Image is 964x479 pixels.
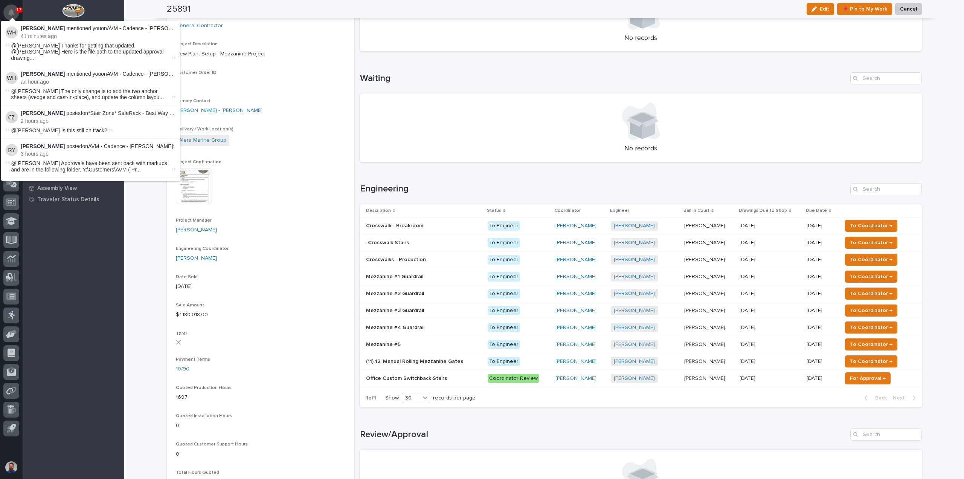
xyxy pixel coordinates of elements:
p: Office Custom Switchback Stairs [366,374,448,382]
a: AVM - Cadence - [PERSON_NAME] [107,71,192,77]
button: To Coordinator → [845,288,897,300]
p: Description [366,207,391,215]
button: Edit [807,3,834,15]
div: To Engineer [488,323,520,332]
p: [DATE] [807,291,836,297]
a: [PERSON_NAME] [555,341,596,348]
div: Search [850,72,922,84]
p: [PERSON_NAME] [684,374,727,382]
h1: Waiting [360,73,847,84]
p: mentioned you on : [21,25,175,32]
p: posted on : [21,110,175,116]
p: [DATE] [807,341,836,348]
a: [PERSON_NAME] [614,240,655,246]
a: [PERSON_NAME] [555,358,596,365]
span: 📌 Pin to My Work [842,5,887,14]
p: [PERSON_NAME] [684,289,727,297]
div: To Engineer [488,289,520,298]
div: To Engineer [488,340,520,349]
p: [DATE] [740,272,757,280]
p: [DATE] [740,374,757,382]
div: Coordinator Review [488,374,539,383]
span: Project Confirmation [176,160,221,164]
a: General Contractor [176,22,223,30]
a: Alera Marine Group [179,136,226,144]
p: [PERSON_NAME] [684,272,727,280]
p: Show [385,395,399,401]
p: [PERSON_NAME] [684,255,727,263]
button: 📌 Pin to My Work [837,3,892,15]
span: To Coordinator → [850,238,892,247]
p: [DATE] [740,238,757,246]
span: Sale Amount [176,303,204,308]
p: 3 hours ago [21,151,175,157]
button: To Coordinator → [845,355,897,367]
h1: Engineering [360,184,847,194]
div: To Engineer [488,221,520,231]
a: [PERSON_NAME] [614,291,655,297]
a: [PERSON_NAME] [614,257,655,263]
tr: Mezzanine #3 GuardrailMezzanine #3 Guardrail To Engineer[PERSON_NAME] [PERSON_NAME] [PERSON_NAME]... [360,302,922,319]
h2: 25891 [167,4,191,15]
div: To Engineer [488,272,520,282]
button: To Coordinator → [845,338,897,350]
div: To Engineer [488,306,520,315]
a: AVM - Cadence - [PERSON_NAME] [88,143,173,149]
span: To Coordinator → [850,306,892,315]
button: To Coordinator → [845,237,897,249]
strong: [PERSON_NAME] [21,71,65,77]
span: Project Manager [176,218,212,223]
span: To Coordinator → [850,357,892,366]
span: @[PERSON_NAME] Thanks for getting that updated. @[PERSON_NAME] Here is the file path to the updat... [11,43,170,61]
input: Search [850,428,922,441]
span: To Coordinator → [850,221,892,230]
a: AVM - Cadence - [PERSON_NAME] [107,25,192,31]
button: To Coordinator → [845,254,897,266]
p: [DATE] [176,283,345,291]
p: [DATE] [807,358,836,365]
p: 1 of 1 [360,389,382,407]
p: [DATE] [740,306,757,314]
a: Traveler Status Details [23,194,124,205]
tr: Mezzanine #2 GuardrailMezzanine #2 Guardrail To Engineer[PERSON_NAME] [PERSON_NAME] [PERSON_NAME]... [360,285,922,302]
p: [PERSON_NAME] [684,306,727,314]
p: 2 hours ago [21,118,175,124]
span: @[PERSON_NAME] The only change is to add the two anchor sheets (wedge and cast-in-place), and upd... [11,88,170,101]
a: [PERSON_NAME] [555,291,596,297]
a: [PERSON_NAME] [614,223,655,229]
button: For Approval → [845,372,891,384]
button: Next [890,395,922,401]
p: [DATE] [807,240,836,246]
span: Engineering Coordinator [176,246,229,251]
p: [DATE] [740,289,757,297]
span: Next [893,395,909,401]
tr: Office Custom Switchback StairsOffice Custom Switchback Stairs Coordinator Review[PERSON_NAME] [P... [360,370,922,387]
button: Cancel [895,3,922,15]
span: T&M? [176,331,188,336]
a: [PERSON_NAME] [614,274,655,280]
a: [PERSON_NAME] [176,254,217,262]
p: $ 1,180,018.00 [176,311,345,319]
div: Notifications17 [9,9,19,21]
p: - [176,78,345,86]
p: [DATE] [807,375,836,382]
p: Mezzanine #3 Guardrail [366,306,426,314]
p: -Crosswalk Stairs [366,238,410,246]
p: Mezzanine #4 Guardrail [366,323,426,331]
p: No records [369,145,913,153]
div: Search [850,183,922,195]
span: To Coordinator → [850,255,892,264]
p: Mezzanine #2 Guardrail [366,289,426,297]
p: (11) 12' Manual Rolling Mezzanine Gates [366,357,465,365]
span: To Coordinator → [850,289,892,298]
span: To Coordinator → [850,340,892,349]
p: Mezzanine #1 Guardrail [366,272,425,280]
a: [PERSON_NAME] - [PERSON_NAME] [176,107,262,115]
p: [PERSON_NAME] [684,357,727,365]
tr: Mezzanine #5Mezzanine #5 To Engineer[PERSON_NAME] [PERSON_NAME] [PERSON_NAME][PERSON_NAME] [DATE]... [360,336,922,353]
p: [DATE] [807,257,836,263]
tr: Crosswalks - ProductionCrosswalks - Production To Engineer[PERSON_NAME] [PERSON_NAME] [PERSON_NAM... [360,251,922,268]
button: users-avatar [3,459,19,475]
img: Wynne Hochstetler [6,26,18,38]
button: Notifications [3,5,19,20]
